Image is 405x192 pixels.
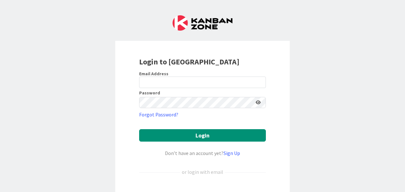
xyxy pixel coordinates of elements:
div: or login with email [180,168,225,176]
button: Login [139,129,266,142]
label: Email Address [139,71,168,77]
a: Sign Up [224,150,240,156]
a: Forgot Password? [139,111,178,118]
img: Kanban Zone [173,15,232,31]
b: Login to [GEOGRAPHIC_DATA] [139,57,239,67]
label: Password [139,91,160,95]
div: Don’t have an account yet? [139,149,266,157]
